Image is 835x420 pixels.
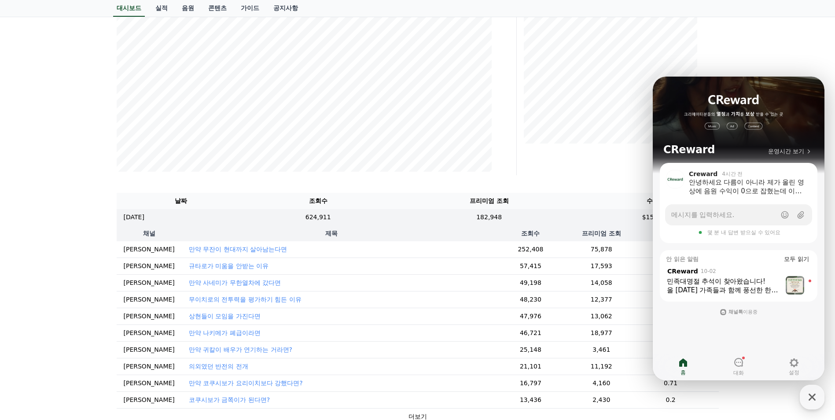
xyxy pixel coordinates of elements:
[391,193,587,209] th: 프리미엄 조회
[623,341,719,358] td: 0.47
[117,391,182,408] td: [PERSON_NAME]
[189,362,248,371] button: 의외였던 반전의 전개
[580,341,623,358] td: 3,461
[623,308,719,324] td: 2.08
[481,358,580,375] td: 21,101
[189,245,287,254] button: 만약 무잔이 현대까지 살아남는다면
[580,225,623,241] th: 프리미엄 조회
[481,391,580,408] td: 13,436
[580,308,623,324] td: 13,062
[623,258,719,274] td: 2.69
[189,395,270,404] button: 코쿠시보가 금쪽이가 된다면?
[623,391,719,408] td: 0.2
[117,308,182,324] td: [PERSON_NAME]
[117,324,182,341] td: [PERSON_NAME]
[124,213,144,222] p: [DATE]
[481,341,580,358] td: 25,148
[623,324,719,341] td: 1.76
[391,209,587,225] td: 182,948
[580,241,623,258] td: 75,878
[189,379,303,387] button: 만약 코쿠시보가 요리이치보다 강했다면?
[481,375,580,391] td: 16,797
[189,295,302,304] button: 무이치로의 전투력을 평가하기 힘든 이유
[623,291,719,308] td: 1.9
[587,209,719,225] td: $15.39
[481,241,580,258] td: 252,408
[481,258,580,274] td: 57,415
[481,324,580,341] td: 46,721
[189,345,292,354] button: 만약 귀칼이 배우가 연기하는 거라면?
[623,375,719,391] td: 0.71
[580,391,623,408] td: 2,430
[580,291,623,308] td: 12,377
[623,241,719,258] td: 0
[580,274,623,291] td: 14,058
[623,274,719,291] td: 2.18
[189,278,281,287] button: 만약 사네미가 무한열차에 갔다면
[245,193,391,209] th: 조회수
[189,312,261,321] button: 상현들이 모임을 가진다면
[653,77,824,380] iframe: Channel chat
[117,258,182,274] td: [PERSON_NAME]
[117,225,182,241] th: 채널
[623,225,719,241] th: 수익
[245,209,391,225] td: 624,911
[580,258,623,274] td: 17,593
[117,358,182,375] td: [PERSON_NAME]
[189,328,261,337] button: 만약 나키메가 폐급이라면
[117,291,182,308] td: [PERSON_NAME]
[580,324,623,341] td: 18,977
[117,341,182,358] td: [PERSON_NAME]
[580,375,623,391] td: 4,160
[481,274,580,291] td: 49,198
[481,291,580,308] td: 48,230
[587,193,719,209] th: 수익
[117,375,182,391] td: [PERSON_NAME]
[623,358,719,375] td: 1.76
[189,262,269,270] button: 규타로가 미움을 안받는 이유
[117,274,182,291] td: [PERSON_NAME]
[182,225,481,241] th: 제목
[481,225,580,241] th: 조회수
[481,308,580,324] td: 47,976
[117,241,182,258] td: [PERSON_NAME]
